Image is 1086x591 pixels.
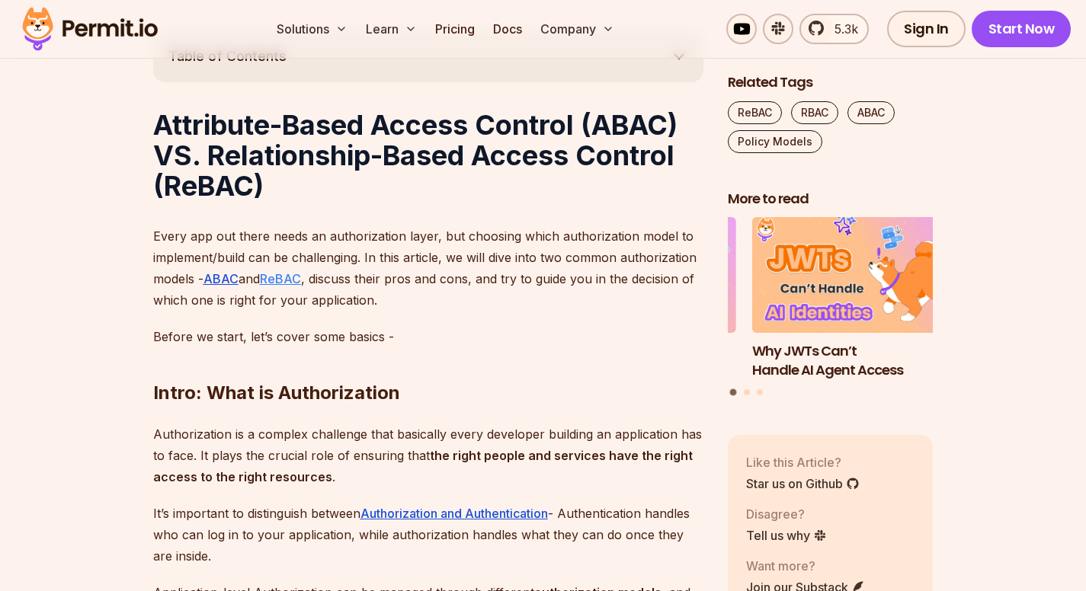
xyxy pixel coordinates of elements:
[530,218,736,380] li: 3 of 3
[728,130,822,153] a: Policy Models
[752,218,958,334] img: Why JWTs Can’t Handle AI Agent Access
[487,14,528,44] a: Docs
[360,506,548,521] a: Authorization and Authentication
[728,73,934,92] h2: Related Tags
[153,320,703,405] h2: Intro: What is Authorization
[799,14,869,44] a: 5.3k
[752,342,958,380] h3: Why JWTs Can’t Handle AI Agent Access
[746,474,860,493] a: Star us on Github
[153,326,703,347] p: Before we start, let’s cover some basics -
[534,14,620,44] button: Company
[728,190,934,209] h2: More to read
[153,448,693,484] strong: the right people and services have the right access to the right resources
[203,271,239,286] a: ABAC
[746,526,827,545] a: Tell us why
[752,218,958,380] a: Why JWTs Can’t Handle AI Agent AccessWhy JWTs Can’t Handle AI Agent Access
[15,3,165,55] img: Permit logo
[746,505,827,523] p: Disagree?
[153,110,703,201] h1: Attribute-Based Access Control (ABAC) VS. Relationship-Based Access Control (ReBAC)
[746,557,865,575] p: Want more?
[757,390,763,396] button: Go to slide 3
[791,101,838,124] a: RBAC
[825,20,858,38] span: 5.3k
[530,342,736,380] h3: Implementing Multi-Tenant RBAC in Nuxt.js
[360,14,423,44] button: Learn
[530,218,736,334] img: Implementing Multi-Tenant RBAC in Nuxt.js
[887,11,966,47] a: Sign In
[153,423,703,487] p: Authorization is a complex challenge that basically every developer building an application has t...
[260,271,301,286] a: ReBAC
[153,225,703,311] p: Every app out there needs an authorization layer, but choosing which authorization model to imple...
[429,14,481,44] a: Pricing
[728,218,934,398] div: Posts
[847,101,895,124] a: ABAC
[730,389,737,396] button: Go to slide 1
[728,101,782,124] a: ReBAC
[153,503,703,567] p: It’s important to distinguish between - Authentication handles who can log in to your application...
[746,453,860,471] p: Like this Article?
[271,14,354,44] button: Solutions
[972,11,1072,47] a: Start Now
[752,218,958,380] li: 1 of 3
[744,390,750,396] button: Go to slide 2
